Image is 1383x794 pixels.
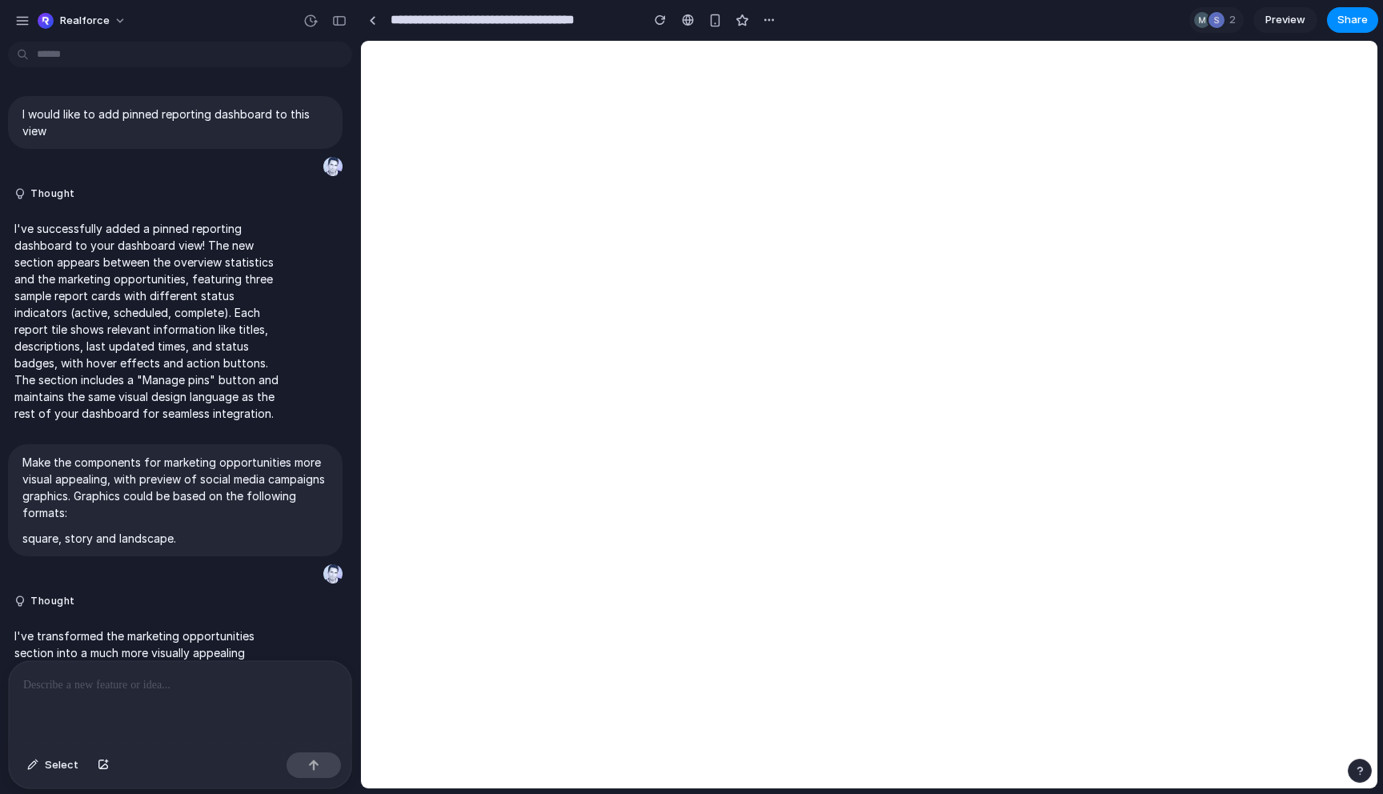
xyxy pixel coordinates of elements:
[60,13,110,29] span: Realforce
[14,220,282,422] p: I've successfully added a pinned reporting dashboard to your dashboard view! The new section appe...
[1253,7,1317,33] a: Preview
[22,454,328,521] p: Make the components for marketing opportunities more visual appealing, with preview of social med...
[22,530,328,547] p: square, story and landscape.
[1337,12,1368,28] span: Share
[45,757,78,773] span: Select
[1189,7,1244,33] div: 2
[1265,12,1305,28] span: Preview
[1229,12,1241,28] span: 2
[22,106,328,139] p: I would like to add pinned reporting dashboard to this view
[1327,7,1378,33] button: Share
[19,752,86,778] button: Select
[31,8,134,34] button: Realforce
